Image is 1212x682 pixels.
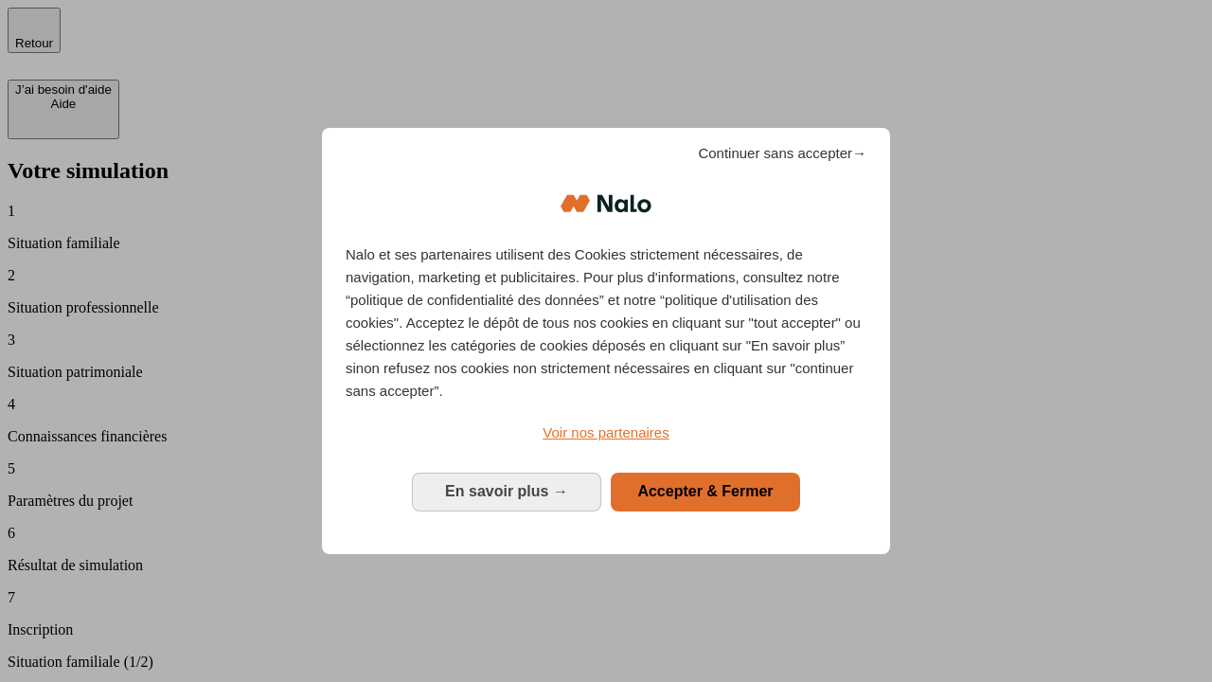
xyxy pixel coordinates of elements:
span: Accepter & Fermer [637,483,773,499]
div: Bienvenue chez Nalo Gestion du consentement [322,128,890,553]
button: Accepter & Fermer: Accepter notre traitement des données et fermer [611,473,800,511]
img: Logo [561,175,651,232]
span: Continuer sans accepter→ [698,142,866,165]
button: En savoir plus: Configurer vos consentements [412,473,601,511]
a: Voir nos partenaires [346,422,866,444]
span: Voir nos partenaires [543,424,668,440]
span: En savoir plus → [445,483,568,499]
p: Nalo et ses partenaires utilisent des Cookies strictement nécessaires, de navigation, marketing e... [346,243,866,403]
